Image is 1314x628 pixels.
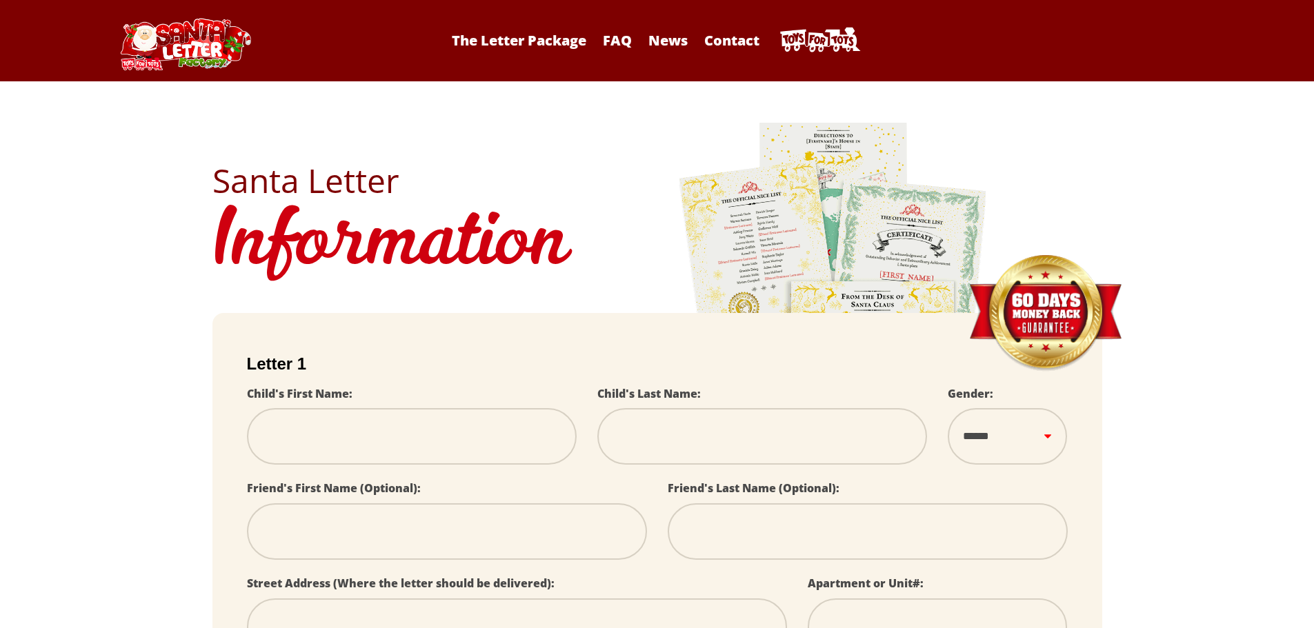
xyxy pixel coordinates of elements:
img: Santa Letter Logo [116,18,254,70]
label: Friend's Last Name (Optional): [668,480,839,496]
img: Money Back Guarantee [968,254,1123,372]
h1: Information [212,197,1102,292]
label: Friend's First Name (Optional): [247,480,421,496]
label: Child's Last Name: [597,386,701,401]
label: Street Address (Where the letter should be delivered): [247,576,555,591]
label: Child's First Name: [247,386,352,401]
label: Apartment or Unit#: [808,576,924,591]
a: Contact [697,31,766,50]
img: letters.png [678,121,988,506]
h2: Santa Letter [212,164,1102,197]
h2: Letter 1 [247,354,1068,374]
label: Gender: [948,386,993,401]
a: The Letter Package [445,31,593,50]
a: FAQ [596,31,639,50]
a: News [641,31,695,50]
